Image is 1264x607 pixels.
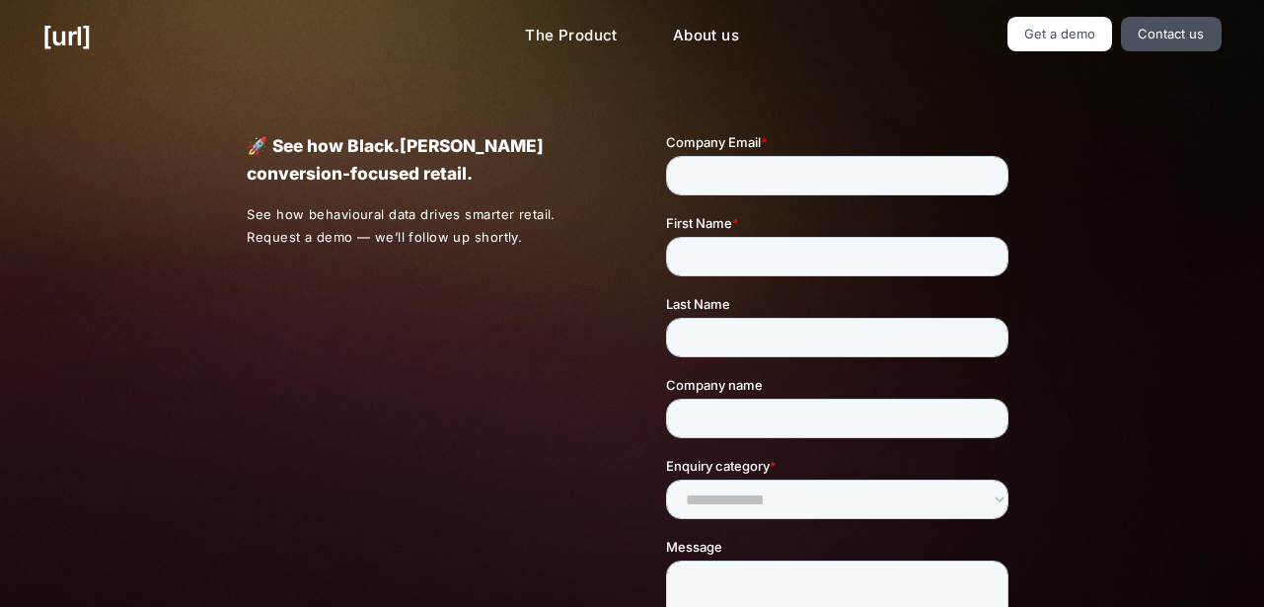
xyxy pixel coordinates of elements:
a: Contact us [1121,17,1222,51]
a: [URL] [42,17,91,55]
p: See how behavioural data drives smarter retail. Request a demo — we’ll follow up shortly. [247,203,598,249]
a: Get a demo [1007,17,1113,51]
a: The Product [509,17,633,55]
a: About us [657,17,755,55]
p: 🚀 See how Black.[PERSON_NAME] conversion-focused retail. [247,132,597,188]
